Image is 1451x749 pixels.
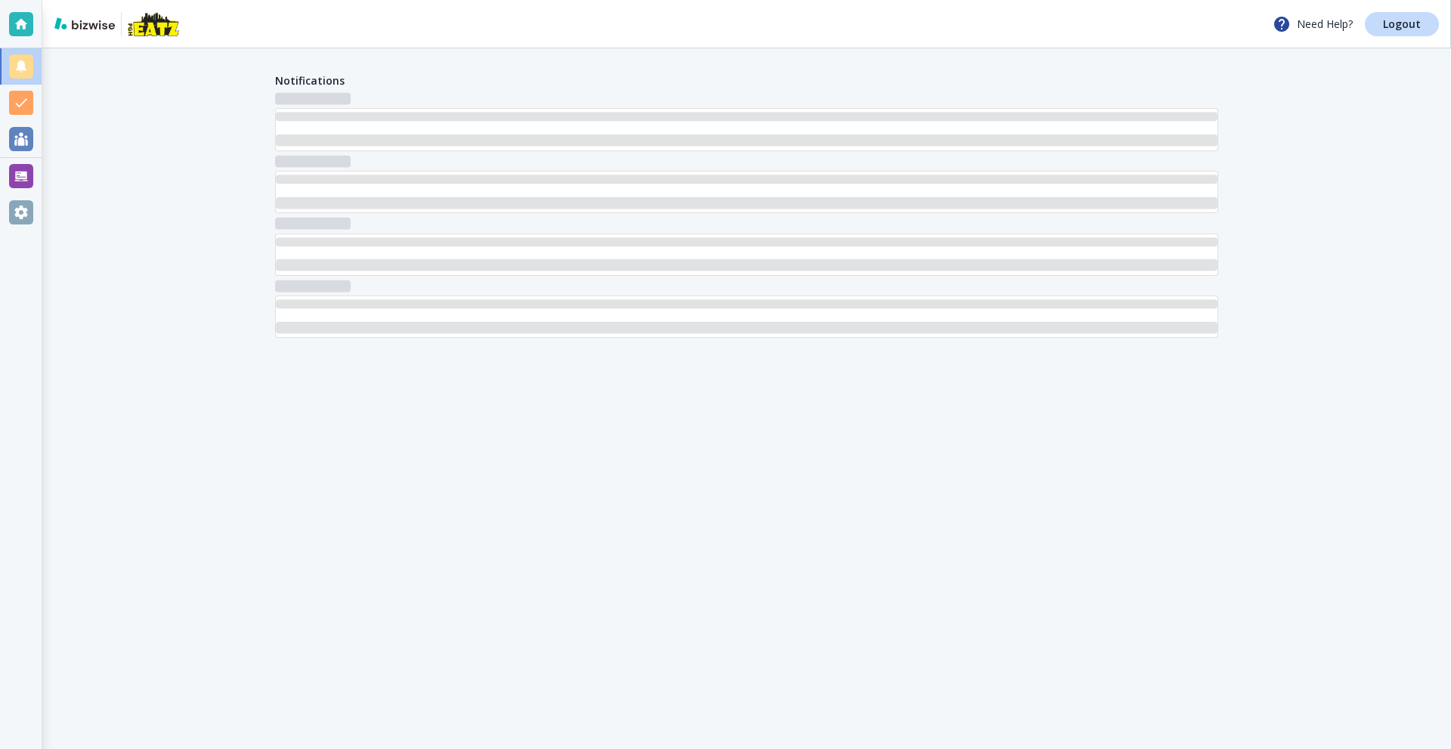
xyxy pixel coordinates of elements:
p: Need Help? [1273,15,1353,33]
a: Logout [1365,12,1439,36]
h4: Notifications [275,73,345,88]
img: bizwise [54,17,115,29]
img: PGH EATZ [128,12,179,36]
p: Logout [1383,19,1421,29]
